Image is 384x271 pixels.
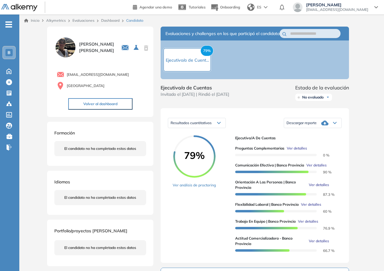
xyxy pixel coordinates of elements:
[54,179,70,185] span: Idiomas
[54,228,127,234] span: Portfolio/proyectos [PERSON_NAME]
[165,31,280,37] span: Evaluaciones y challenges en los que participó el candidato
[316,248,334,253] span: 66.7 %
[235,202,299,207] span: Flexibilidad Laboral | Banco Provincia
[210,1,240,14] button: Onboarding
[316,226,334,231] span: 76.9 %
[309,182,329,188] span: Ver detalles
[235,179,306,190] span: Orientación a las personas | Banco Provincia
[247,4,254,11] img: world
[296,219,318,224] button: Ver detalles
[54,36,77,59] img: PROFILE_MENU_LOGO_USER
[24,18,40,23] a: Inicio
[306,182,329,188] button: Ver detalles
[326,95,330,99] img: Ícono de flecha
[295,84,349,91] span: Estado de la evaluación
[1,4,37,11] img: Logo
[284,146,307,151] button: Ver detalles
[316,170,331,174] span: 90 %
[301,202,321,207] span: Ver detalles
[286,121,317,125] span: Descargar reporte
[257,5,261,10] span: ES
[287,146,307,151] span: Ver detalles
[309,238,329,244] span: Ver detalles
[5,24,12,25] i: -
[306,238,329,244] button: Ver detalles
[64,195,136,200] span: El candidato no ha completado estos datos
[306,7,368,12] span: [EMAIL_ADDRESS][DOMAIN_NAME]
[235,219,296,224] span: Trabajo en equipo | Banco Provincia
[46,18,66,23] span: Alkymetrics
[220,5,240,9] span: Onboarding
[171,121,212,125] span: Resultados cuantitativos
[189,5,206,9] span: Tutoriales
[67,72,129,77] span: [EMAIL_ADDRESS][DOMAIN_NAME]
[101,18,120,23] a: Dashboard
[161,84,229,91] span: Ejecutivo/a de Cuentas
[235,163,304,168] span: Comunicación efectiva | Banco Provincia
[235,135,337,141] span: Ejecutivo/a de Cuentas
[67,83,104,89] span: [GEOGRAPHIC_DATA]
[8,50,11,55] span: B
[166,57,209,63] span: Ejecutivo/a de Cuent...
[316,192,334,197] span: 87.3 %
[306,2,368,7] span: [PERSON_NAME]
[64,245,136,250] span: El candidato no ha completado estos datos
[79,41,114,54] span: [PERSON_NAME] [PERSON_NAME]
[316,153,329,157] span: 0 %
[235,236,306,247] span: Actitud comercializadora - Banco Provincia
[68,98,133,110] button: Volver al dashboard
[139,5,172,9] span: Agendar una demo
[264,6,267,8] img: arrow
[306,163,327,168] span: Ver detalles
[200,45,213,56] span: 79%
[54,130,75,136] span: Formación
[161,91,229,98] span: Invitado el [DATE] | Rindió el [DATE]
[173,150,216,160] span: 79%
[235,146,284,151] span: Preguntas complementarias
[316,209,331,214] span: 60 %
[173,182,216,188] a: Ver análisis de proctoring
[64,146,136,151] span: El candidato no ha completado estos datos
[72,18,94,23] a: Evaluaciones
[133,3,172,10] a: Agendar una demo
[302,95,324,100] span: No evaluado
[126,18,143,23] span: Candidato
[299,202,321,207] button: Ver detalles
[298,219,318,224] span: Ver detalles
[304,163,327,168] button: Ver detalles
